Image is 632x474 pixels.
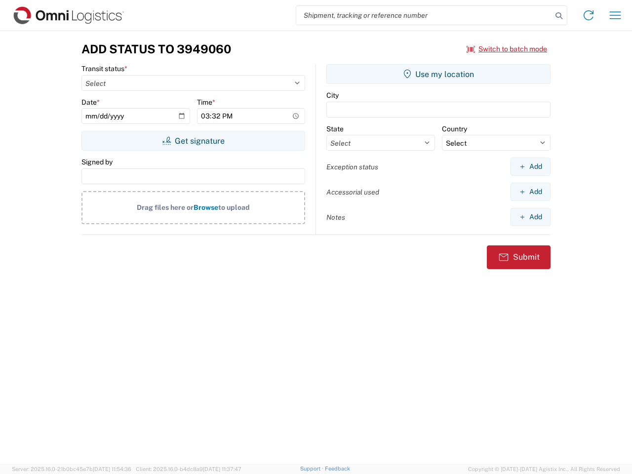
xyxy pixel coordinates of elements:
[326,162,378,171] label: Exception status
[194,203,218,211] span: Browse
[326,188,379,197] label: Accessorial used
[81,98,100,107] label: Date
[511,208,551,226] button: Add
[81,158,113,166] label: Signed by
[197,98,215,107] label: Time
[326,91,339,100] label: City
[137,203,194,211] span: Drag files here or
[300,466,325,472] a: Support
[81,131,305,151] button: Get signature
[511,158,551,176] button: Add
[81,42,231,56] h3: Add Status to 3949060
[511,183,551,201] button: Add
[325,466,350,472] a: Feedback
[467,41,547,57] button: Switch to batch mode
[136,466,241,472] span: Client: 2025.16.0-b4dc8a9
[12,466,131,472] span: Server: 2025.16.0-21b0bc45e7b
[93,466,131,472] span: [DATE] 11:54:36
[326,64,551,84] button: Use my location
[468,465,620,474] span: Copyright © [DATE]-[DATE] Agistix Inc., All Rights Reserved
[442,124,467,133] label: Country
[81,64,127,73] label: Transit status
[326,124,344,133] label: State
[296,6,552,25] input: Shipment, tracking or reference number
[326,213,345,222] label: Notes
[487,245,551,269] button: Submit
[203,466,241,472] span: [DATE] 11:37:47
[218,203,250,211] span: to upload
